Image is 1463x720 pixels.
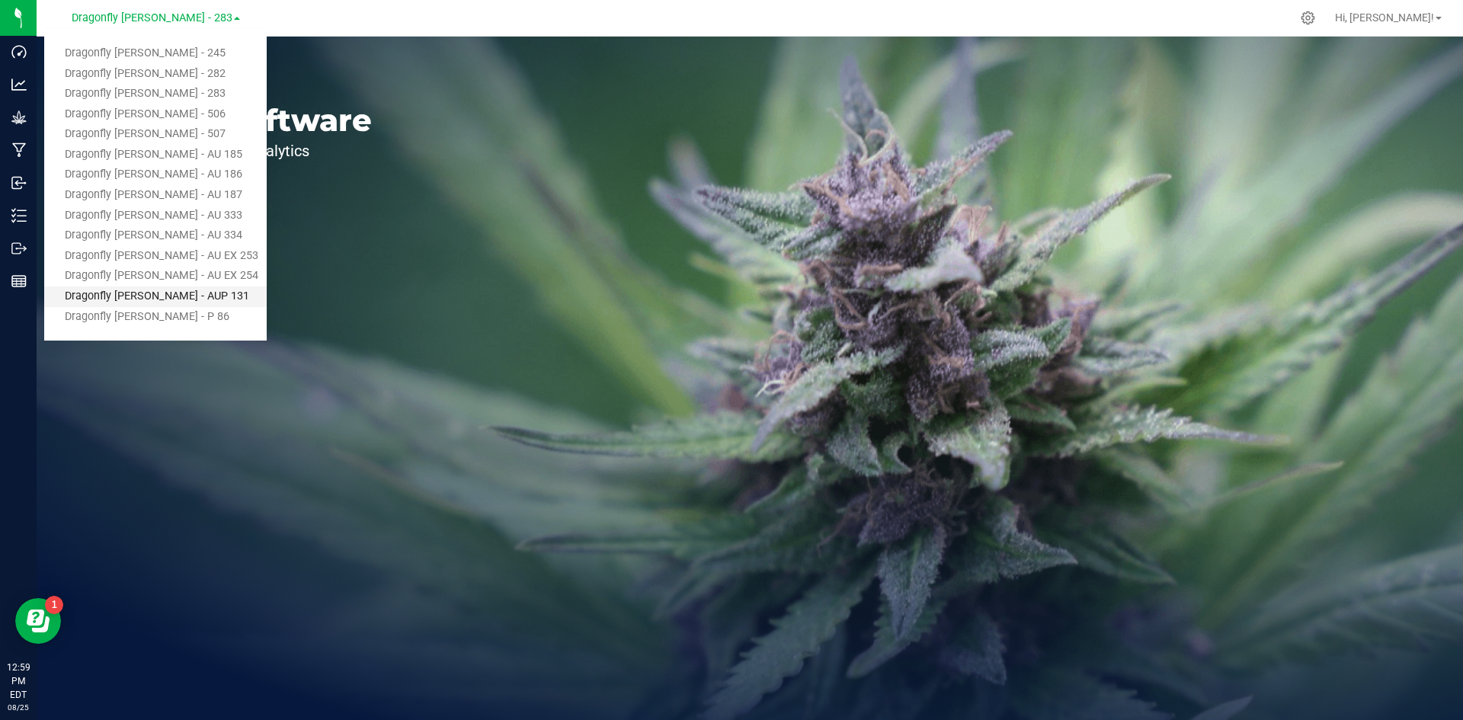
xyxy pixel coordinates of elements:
[72,11,232,24] span: Dragonfly [PERSON_NAME] - 283
[44,206,267,226] a: Dragonfly [PERSON_NAME] - AU 333
[44,84,267,104] a: Dragonfly [PERSON_NAME] - 283
[11,175,27,190] inline-svg: Inbound
[44,307,267,328] a: Dragonfly [PERSON_NAME] - P 86
[15,598,61,644] iframe: Resource center
[1335,11,1434,24] span: Hi, [PERSON_NAME]!
[1298,11,1317,25] div: Manage settings
[44,43,267,64] a: Dragonfly [PERSON_NAME] - 245
[7,702,30,713] p: 08/25
[11,142,27,158] inline-svg: Manufacturing
[44,246,267,267] a: Dragonfly [PERSON_NAME] - AU EX 253
[11,241,27,256] inline-svg: Outbound
[44,64,267,85] a: Dragonfly [PERSON_NAME] - 282
[11,44,27,59] inline-svg: Dashboard
[44,145,267,165] a: Dragonfly [PERSON_NAME] - AU 185
[11,77,27,92] inline-svg: Analytics
[11,110,27,125] inline-svg: Grow
[44,104,267,125] a: Dragonfly [PERSON_NAME] - 506
[11,208,27,223] inline-svg: Inventory
[44,286,267,307] a: Dragonfly [PERSON_NAME] - AUP 131
[44,165,267,185] a: Dragonfly [PERSON_NAME] - AU 186
[44,226,267,246] a: Dragonfly [PERSON_NAME] - AU 334
[44,185,267,206] a: Dragonfly [PERSON_NAME] - AU 187
[44,266,267,286] a: Dragonfly [PERSON_NAME] - AU EX 254
[7,661,30,702] p: 12:59 PM EDT
[44,124,267,145] a: Dragonfly [PERSON_NAME] - 507
[45,596,63,614] iframe: Resource center unread badge
[11,274,27,289] inline-svg: Reports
